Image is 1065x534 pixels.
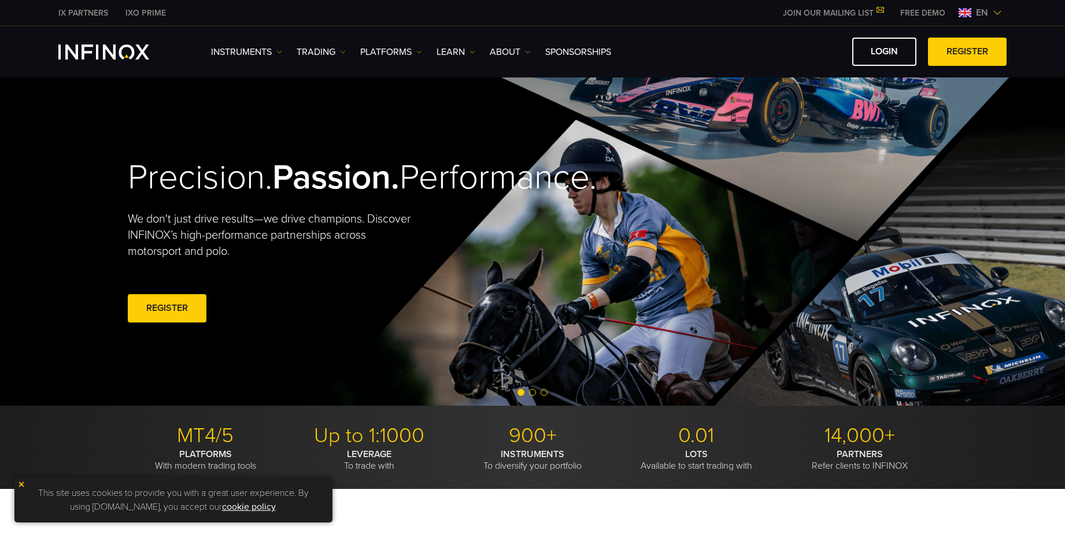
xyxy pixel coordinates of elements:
[128,157,492,199] h2: Precision. Performance.
[347,448,391,460] strong: LEVERAGE
[297,45,346,59] a: TRADING
[774,8,892,18] a: JOIN OUR MAILING LIST
[685,448,708,460] strong: LOTS
[222,501,276,513] a: cookie policy
[501,448,564,460] strong: INSTRUMENTS
[179,448,232,460] strong: PLATFORMS
[892,7,954,19] a: INFINOX MENU
[490,45,531,59] a: ABOUT
[272,157,400,198] strong: Passion.
[928,38,1007,66] a: REGISTER
[20,483,327,517] p: This site uses cookies to provide you with a great user experience. By using [DOMAIN_NAME], you a...
[128,448,283,472] p: With modern trading tools
[455,448,610,472] p: To diversify your portfolio
[455,423,610,448] p: 900+
[837,448,883,460] strong: PARTNERS
[17,480,25,488] img: yellow close icon
[291,423,446,448] p: Up to 1:1000
[619,423,774,448] p: 0.01
[541,389,548,396] span: Go to slide 3
[619,448,774,472] p: Available to start trading with
[971,6,993,20] span: en
[517,389,524,396] span: Go to slide 1
[782,448,937,472] p: Refer clients to INFINOX
[128,423,283,448] p: MT4/5
[852,38,916,66] a: LOGIN
[117,7,175,19] a: INFINOX
[437,45,475,59] a: Learn
[128,211,419,259] p: We don't just drive results—we drive champions. Discover INFINOX’s high-performance partnerships ...
[291,448,446,472] p: To trade with
[211,45,282,59] a: Instruments
[128,294,206,322] a: REGISTER
[782,423,937,448] p: 14,000+
[360,45,422,59] a: PLATFORMS
[545,45,611,59] a: SPONSORSHIPS
[529,389,536,396] span: Go to slide 2
[58,44,176,60] a: INFINOX Logo
[50,7,117,19] a: INFINOX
